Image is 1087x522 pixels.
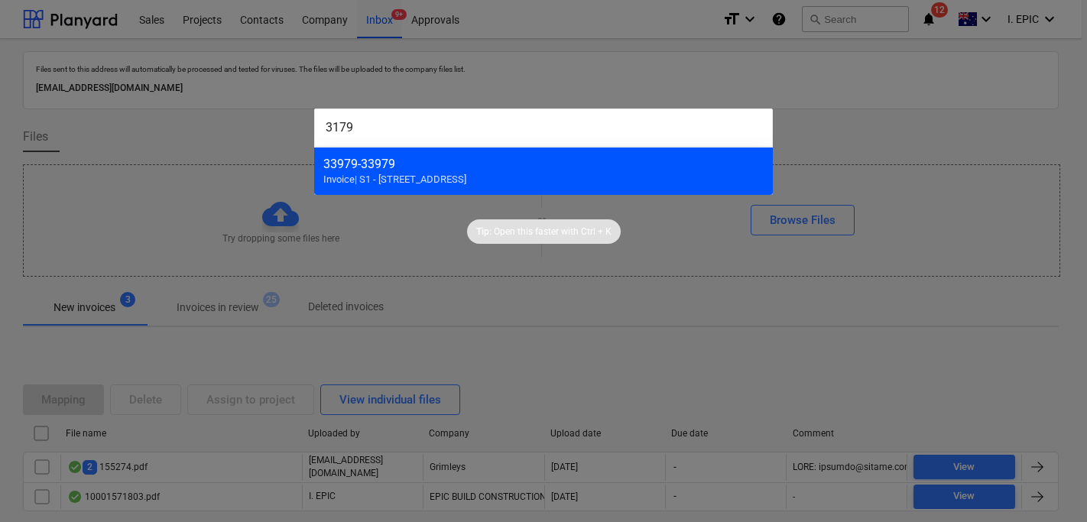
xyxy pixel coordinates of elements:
p: Open this faster with [494,225,579,238]
p: Ctrl + K [581,225,612,238]
div: 33979 - 33979 [323,157,764,171]
input: Search for projects, articles, contracts, Claims, subcontractors... [314,109,773,147]
div: 33979-33979Invoice| S1 - [STREET_ADDRESS] [314,147,773,195]
span: Invoice | S1 - [STREET_ADDRESS] [323,173,466,185]
div: Tip:Open this faster withCtrl + K [467,219,621,244]
iframe: Chat Widget [1011,449,1087,522]
p: Tip: [476,225,492,238]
